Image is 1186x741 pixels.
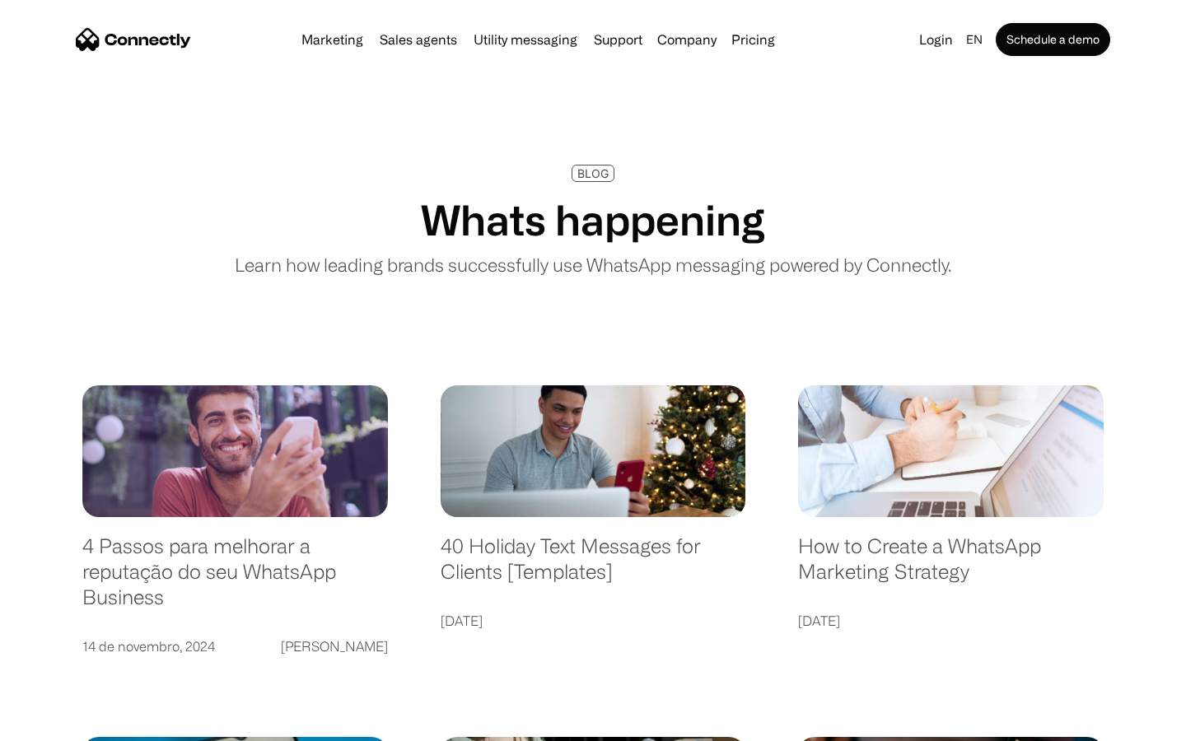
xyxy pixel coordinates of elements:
a: Pricing [725,33,782,46]
div: [PERSON_NAME] [281,635,388,658]
a: Support [587,33,649,46]
div: [DATE] [441,609,483,632]
a: 40 Holiday Text Messages for Clients [Templates] [441,534,746,600]
a: Sales agents [373,33,464,46]
div: 14 de novembro, 2024 [82,635,215,658]
div: BLOG [577,167,609,179]
p: Learn how leading brands successfully use WhatsApp messaging powered by Connectly. [235,251,951,278]
a: Utility messaging [467,33,584,46]
a: Schedule a demo [996,23,1110,56]
a: 4 Passos para melhorar a reputação do seu WhatsApp Business [82,534,388,626]
div: en [966,28,983,51]
a: Login [913,28,960,51]
a: Marketing [295,33,370,46]
aside: Language selected: English [16,712,99,735]
div: [DATE] [798,609,840,632]
div: Company [657,28,717,51]
ul: Language list [33,712,99,735]
h1: Whats happening [421,195,765,245]
a: How to Create a WhatsApp Marketing Strategy [798,534,1104,600]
